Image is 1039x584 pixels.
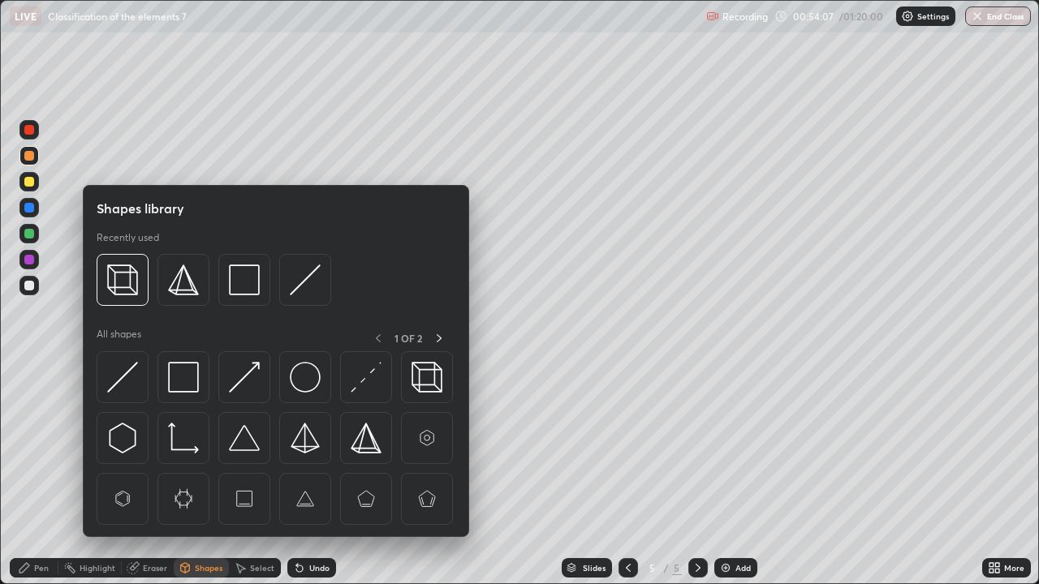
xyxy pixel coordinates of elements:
[80,564,115,572] div: Highlight
[672,560,682,575] div: 5
[168,362,199,393] img: svg+xml;charset=utf-8,%3Csvg%20xmlns%3D%22http%3A%2F%2Fwww.w3.org%2F2000%2Fsvg%22%20width%3D%2234...
[664,563,669,573] div: /
[107,264,138,295] img: svg+xml;charset=utf-8,%3Csvg%20xmlns%3D%22http%3A%2F%2Fwww.w3.org%2F2000%2Fsvg%22%20width%3D%2235...
[735,564,751,572] div: Add
[97,328,141,348] p: All shapes
[965,6,1031,26] button: End Class
[143,564,167,572] div: Eraser
[168,264,199,295] img: svg+xml;charset=utf-8,%3Csvg%20xmlns%3D%22http%3A%2F%2Fwww.w3.org%2F2000%2Fsvg%22%20width%3D%2234...
[394,332,422,345] p: 1 OF 2
[229,483,260,514] img: svg+xml;charset=utf-8,%3Csvg%20xmlns%3D%22http%3A%2F%2Fwww.w3.org%2F2000%2Fsvg%22%20width%3D%2265...
[107,423,138,453] img: svg+xml;charset=utf-8,%3Csvg%20xmlns%3D%22http%3A%2F%2Fwww.w3.org%2F2000%2Fsvg%22%20width%3D%2230...
[48,10,187,23] p: Classification of the elements 7
[1004,564,1024,572] div: More
[583,564,606,572] div: Slides
[168,423,199,453] img: svg+xml;charset=utf-8,%3Csvg%20xmlns%3D%22http%3A%2F%2Fwww.w3.org%2F2000%2Fsvg%22%20width%3D%2233...
[412,362,442,393] img: svg+xml;charset=utf-8,%3Csvg%20xmlns%3D%22http%3A%2F%2Fwww.w3.org%2F2000%2Fsvg%22%20width%3D%2235...
[706,10,719,23] img: recording.375f2c34.svg
[351,362,382,393] img: svg+xml;charset=utf-8,%3Csvg%20xmlns%3D%22http%3A%2F%2Fwww.w3.org%2F2000%2Fsvg%22%20width%3D%2230...
[309,564,330,572] div: Undo
[250,564,274,572] div: Select
[351,483,382,514] img: svg+xml;charset=utf-8,%3Csvg%20xmlns%3D%22http%3A%2F%2Fwww.w3.org%2F2000%2Fsvg%22%20width%3D%2265...
[290,483,321,514] img: svg+xml;charset=utf-8,%3Csvg%20xmlns%3D%22http%3A%2F%2Fwww.w3.org%2F2000%2Fsvg%22%20width%3D%2265...
[917,12,949,20] p: Settings
[229,423,260,453] img: svg+xml;charset=utf-8,%3Csvg%20xmlns%3D%22http%3A%2F%2Fwww.w3.org%2F2000%2Fsvg%22%20width%3D%2238...
[645,563,661,573] div: 5
[351,423,382,453] img: svg+xml;charset=utf-8,%3Csvg%20xmlns%3D%22http%3A%2F%2Fwww.w3.org%2F2000%2Fsvg%22%20width%3D%2234...
[719,561,732,574] img: add-slide-button
[15,10,37,23] p: LIVE
[290,423,321,453] img: svg+xml;charset=utf-8,%3Csvg%20xmlns%3D%22http%3A%2F%2Fwww.w3.org%2F2000%2Fsvg%22%20width%3D%2234...
[722,11,768,23] p: Recording
[34,564,49,572] div: Pen
[107,362,138,393] img: svg+xml;charset=utf-8,%3Csvg%20xmlns%3D%22http%3A%2F%2Fwww.w3.org%2F2000%2Fsvg%22%20width%3D%2230...
[971,10,984,23] img: end-class-cross
[229,362,260,393] img: svg+xml;charset=utf-8,%3Csvg%20xmlns%3D%22http%3A%2F%2Fwww.w3.org%2F2000%2Fsvg%22%20width%3D%2230...
[901,10,914,23] img: class-settings-icons
[412,483,442,514] img: svg+xml;charset=utf-8,%3Csvg%20xmlns%3D%22http%3A%2F%2Fwww.w3.org%2F2000%2Fsvg%22%20width%3D%2265...
[107,483,138,514] img: svg+xml;charset=utf-8,%3Csvg%20xmlns%3D%22http%3A%2F%2Fwww.w3.org%2F2000%2Fsvg%22%20width%3D%2265...
[97,199,184,218] h5: Shapes library
[412,423,442,453] img: svg+xml;charset=utf-8,%3Csvg%20xmlns%3D%22http%3A%2F%2Fwww.w3.org%2F2000%2Fsvg%22%20width%3D%2265...
[229,264,260,295] img: svg+xml;charset=utf-8,%3Csvg%20xmlns%3D%22http%3A%2F%2Fwww.w3.org%2F2000%2Fsvg%22%20width%3D%2234...
[168,483,199,514] img: svg+xml;charset=utf-8,%3Csvg%20xmlns%3D%22http%3A%2F%2Fwww.w3.org%2F2000%2Fsvg%22%20width%3D%2265...
[290,264,321,295] img: svg+xml;charset=utf-8,%3Csvg%20xmlns%3D%22http%3A%2F%2Fwww.w3.org%2F2000%2Fsvg%22%20width%3D%2230...
[97,231,159,244] p: Recently used
[195,564,222,572] div: Shapes
[290,362,321,393] img: svg+xml;charset=utf-8,%3Csvg%20xmlns%3D%22http%3A%2F%2Fwww.w3.org%2F2000%2Fsvg%22%20width%3D%2236...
